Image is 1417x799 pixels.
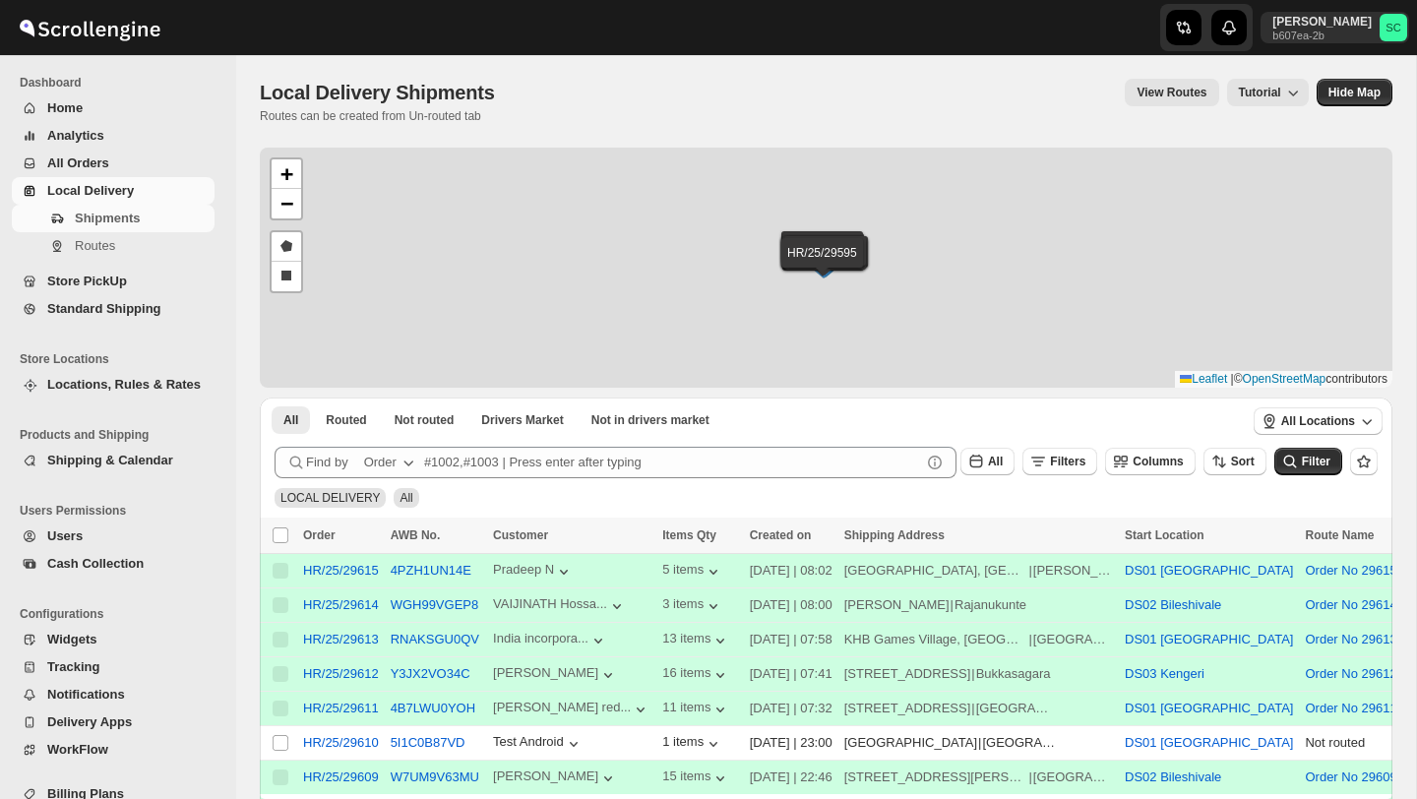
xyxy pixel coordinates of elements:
[1274,448,1342,475] button: Filter
[1125,769,1221,784] button: DS02 Bileshivale
[988,455,1003,468] span: All
[808,254,837,276] img: Marker
[314,406,378,434] button: Routed
[844,699,971,718] div: [STREET_ADDRESS]
[1328,85,1381,100] span: Hide Map
[811,256,840,277] img: Marker
[1302,455,1330,468] span: Filter
[303,597,379,612] button: HR/25/29614
[1133,455,1183,468] span: Columns
[12,122,215,150] button: Analytics
[808,252,837,274] img: Marker
[662,596,723,616] div: 3 items
[493,665,618,685] button: [PERSON_NAME]
[47,100,83,115] span: Home
[47,742,108,757] span: WorkFlow
[1272,14,1372,30] p: [PERSON_NAME]
[20,351,222,367] span: Store Locations
[662,631,730,650] button: 13 items
[47,183,134,198] span: Local Delivery
[391,769,479,784] button: W7UM9V63MU
[591,412,709,428] span: Not in drivers market
[47,274,127,288] span: Store PickUp
[750,528,812,542] span: Created on
[272,406,310,434] button: All
[303,528,336,542] span: Order
[1239,86,1281,99] span: Tutorial
[1125,632,1293,646] button: DS01 [GEOGRAPHIC_DATA]
[809,255,838,277] img: Marker
[750,630,832,649] div: [DATE] | 07:58
[580,406,721,434] button: Un-claimable
[976,699,1056,718] div: [GEOGRAPHIC_DATA]
[1125,563,1293,578] button: DS01 [GEOGRAPHIC_DATA]
[809,252,838,274] img: Marker
[395,412,455,428] span: Not routed
[844,561,1028,581] div: [GEOGRAPHIC_DATA], [GEOGRAPHIC_DATA]
[493,596,627,616] button: VAIJINATH Hossa...
[960,448,1015,475] button: All
[303,735,379,750] button: HR/25/29610
[844,561,1113,581] div: |
[12,150,215,177] button: All Orders
[283,412,298,428] span: All
[844,664,1113,684] div: |
[12,653,215,681] button: Tracking
[1305,701,1396,715] button: Order No 29611
[47,659,99,674] span: Tracking
[844,595,1113,615] div: |
[1305,769,1396,784] button: Order No 29609
[1305,666,1396,681] button: Order No 29612
[1125,735,1293,750] button: DS01 [GEOGRAPHIC_DATA]
[47,556,144,571] span: Cash Collection
[47,714,132,729] span: Delivery Apps
[20,606,222,622] span: Configurations
[662,700,730,719] div: 11 items
[12,626,215,653] button: Widgets
[16,3,163,52] img: ScrollEngine
[424,447,921,478] input: #1002,#1003 | Press enter after typing
[47,155,109,170] span: All Orders
[1305,733,1396,753] div: Not routed
[1305,563,1396,578] button: Order No 29615
[383,406,466,434] button: Unrouted
[493,700,650,719] button: [PERSON_NAME] red...
[750,733,832,753] div: [DATE] | 23:00
[1203,448,1266,475] button: Sort
[303,632,379,646] div: HR/25/29613
[260,82,495,103] span: Local Delivery Shipments
[808,253,837,275] img: Marker
[391,701,475,715] button: 4B7LWU0YOH
[1137,85,1206,100] span: View Routes
[750,664,832,684] div: [DATE] | 07:41
[272,159,301,189] a: Zoom in
[47,632,96,646] span: Widgets
[20,75,222,91] span: Dashboard
[1125,701,1293,715] button: DS01 [GEOGRAPHIC_DATA]
[12,205,215,232] button: Shipments
[808,247,837,269] img: Marker
[47,453,173,467] span: Shipping & Calendar
[1380,14,1407,41] span: Sanjay chetri
[12,736,215,764] button: WorkFlow
[12,681,215,708] button: Notifications
[1305,528,1374,542] span: Route Name
[750,595,832,615] div: [DATE] | 08:00
[1281,413,1355,429] span: All Locations
[1305,597,1396,612] button: Order No 29614
[303,769,379,784] button: HR/25/29609
[303,701,379,715] button: HR/25/29611
[12,94,215,122] button: Home
[303,666,379,681] div: HR/25/29612
[493,631,608,650] button: India incorpora...
[1022,448,1097,475] button: Filters
[662,665,730,685] button: 16 items
[12,522,215,550] button: Users
[1227,79,1309,106] button: Tutorial
[280,161,293,186] span: +
[481,412,563,428] span: Drivers Market
[662,768,730,788] div: 15 items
